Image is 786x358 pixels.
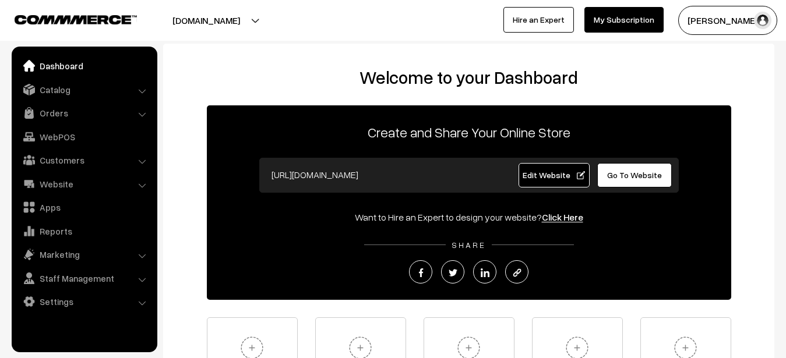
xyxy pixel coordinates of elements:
img: COMMMERCE [15,15,137,24]
a: Apps [15,197,153,218]
a: Customers [15,150,153,171]
a: Catalog [15,79,153,100]
a: Website [15,173,153,194]
button: [PERSON_NAME] [678,6,777,35]
span: SHARE [446,240,492,250]
button: [DOMAIN_NAME] [132,6,281,35]
a: Edit Website [519,163,590,187]
a: Dashboard [15,55,153,76]
a: WebPOS [15,126,153,147]
a: Click Here [542,211,583,223]
span: Edit Website [523,170,585,180]
a: Marketing [15,244,153,265]
a: My Subscription [584,7,664,33]
a: COMMMERCE [15,12,117,26]
a: Orders [15,102,153,123]
a: Reports [15,221,153,242]
div: Want to Hire an Expert to design your website? [207,210,731,224]
a: Go To Website [597,163,672,187]
a: Hire an Expert [503,7,574,33]
a: Staff Management [15,268,153,289]
h2: Welcome to your Dashboard [175,67,763,88]
img: user [754,12,771,29]
span: Go To Website [607,170,662,180]
p: Create and Share Your Online Store [207,122,731,143]
a: Settings [15,291,153,312]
